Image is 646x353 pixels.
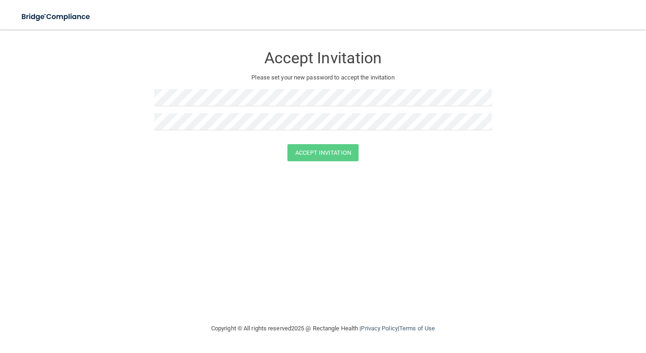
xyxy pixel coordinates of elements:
a: Privacy Policy [361,325,397,332]
h3: Accept Invitation [154,49,492,67]
p: Please set your new password to accept the invitation [161,72,485,83]
button: Accept Invitation [287,144,359,161]
img: bridge_compliance_login_screen.278c3ca4.svg [14,7,99,26]
a: Terms of Use [399,325,435,332]
div: Copyright © All rights reserved 2025 @ Rectangle Health | | [154,314,492,343]
iframe: Drift Widget Chat Controller [486,287,635,324]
